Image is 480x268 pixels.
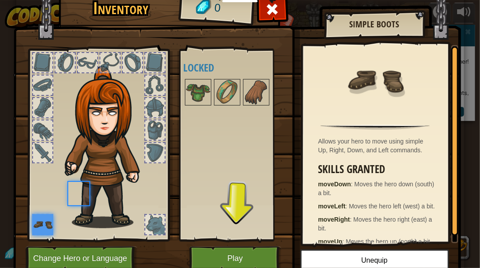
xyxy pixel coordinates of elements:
[318,181,351,188] strong: moveDown
[346,203,349,210] span: :
[318,238,343,245] strong: moveUp
[184,62,288,73] h4: Locked
[244,80,269,105] img: portrait.png
[321,125,429,130] img: hr.png
[318,163,437,175] h3: Skills Granted
[318,216,350,223] strong: moveRight
[347,52,404,109] img: portrait.png
[318,203,346,210] strong: moveLeft
[61,66,155,228] img: hair_f2.png
[32,214,53,235] img: portrait.png
[346,238,432,245] span: Moves the hero up (north) a bit.
[318,137,437,155] div: Allows your hero to move using simple Up, Right, Down, and Left commands.
[215,80,240,105] img: portrait.png
[343,238,346,245] span: :
[349,203,435,210] span: Moves the hero left (west) a bit.
[333,19,416,29] h2: Simple Boots
[350,216,354,223] span: :
[318,216,432,232] span: Moves the hero right (east) a bit.
[186,80,210,105] img: portrait.png
[351,181,354,188] span: :
[318,181,435,196] span: Moves the hero down (south) a bit.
